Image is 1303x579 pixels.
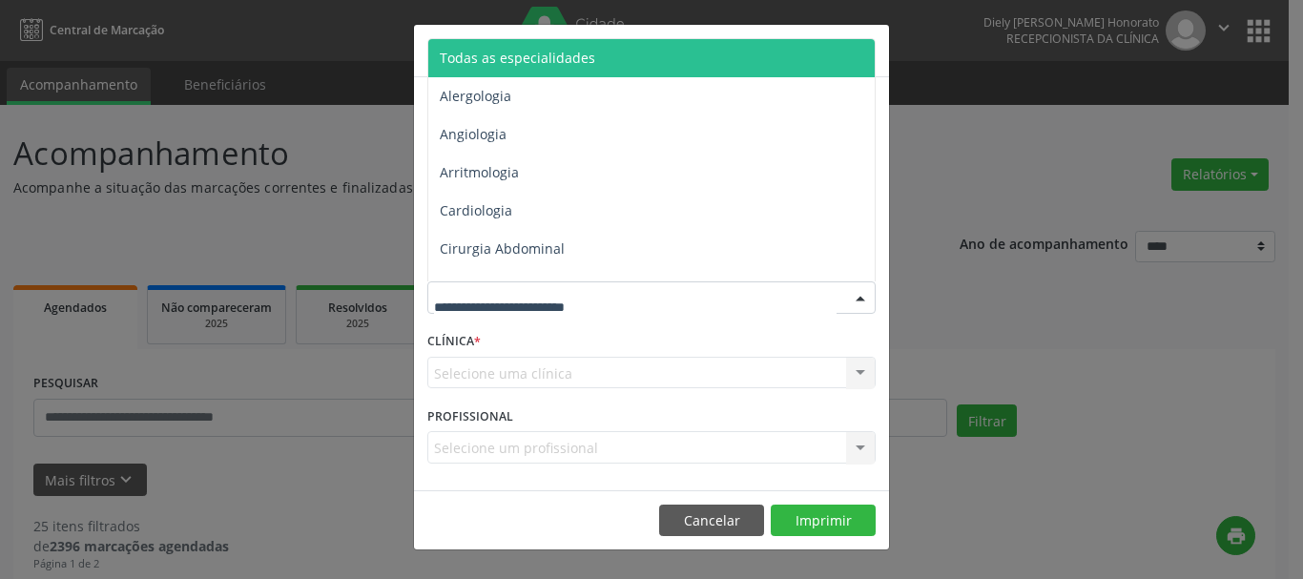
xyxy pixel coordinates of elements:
span: Cardiologia [440,201,512,219]
span: Todas as especialidades [440,49,595,67]
label: CLÍNICA [427,327,481,357]
button: Cancelar [659,505,764,537]
h5: Relatório de agendamentos [427,38,646,63]
span: Cirurgia Abdominal [440,239,565,258]
span: Angiologia [440,125,507,143]
button: Close [851,25,889,72]
button: Imprimir [771,505,876,537]
span: Cirurgia Bariatrica [440,278,557,296]
label: PROFISSIONAL [427,402,513,431]
span: Arritmologia [440,163,519,181]
span: Alergologia [440,87,511,105]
